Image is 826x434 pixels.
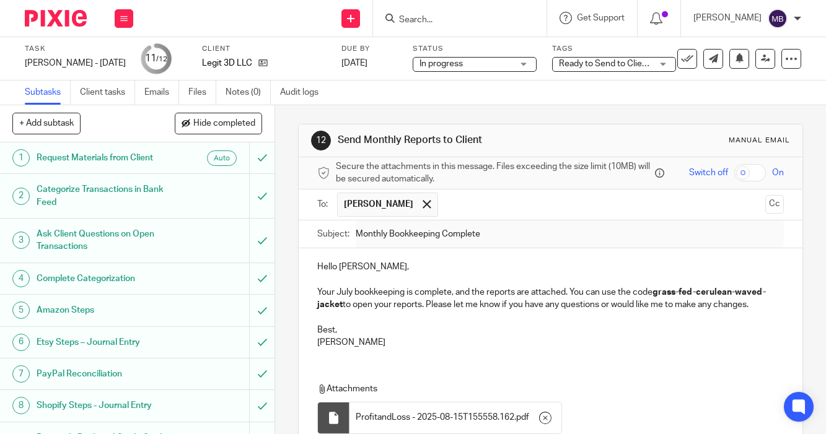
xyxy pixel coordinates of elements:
[317,383,779,395] p: Attachments
[37,396,170,415] h1: Shopify Steps - Journal Entry
[356,411,514,423] span: ProfitandLoss - 2025-08-15T155558.162
[175,113,262,134] button: Hide completed
[317,336,784,349] p: [PERSON_NAME]
[516,411,529,423] span: pdf
[12,188,30,205] div: 2
[317,198,331,210] label: To:
[202,44,326,54] label: Client
[420,59,463,68] span: In progress
[317,286,784,311] p: Your July bookkeeping is complete, and the reports are attached. You can use the code to open you...
[25,57,126,69] div: [PERSON_NAME] - [DATE]
[552,44,676,54] label: Tags
[344,198,413,210] span: [PERSON_NAME]
[226,80,271,105] a: Notes (0)
[311,131,331,150] div: 12
[729,136,790,145] div: Manual email
[25,44,126,54] label: Task
[37,269,170,288] h1: Complete Categorization
[193,119,255,129] span: Hide completed
[80,80,135,105] a: Client tasks
[768,9,788,28] img: svg%3E
[202,57,252,69] p: Legit 3D LLC
[341,59,367,67] span: [DATE]
[37,180,170,212] h1: Categorize Transactions in Bank Feed
[336,160,651,186] span: Secure the attachments in this message. Files exceeding the size limit (10MB) will be secured aut...
[25,80,71,105] a: Subtasks
[349,402,561,433] div: .
[188,80,216,105] a: Files
[413,44,537,54] label: Status
[207,150,237,166] div: Auto
[693,12,762,24] p: [PERSON_NAME]
[12,365,30,383] div: 7
[689,167,728,179] span: Switch off
[37,225,170,256] h1: Ask Client Questions on Open Transactions
[559,59,654,68] span: Ready to Send to Clients
[37,301,170,319] h1: Amazon Steps
[12,149,30,167] div: 1
[12,334,30,351] div: 6
[338,134,577,147] h1: Send Monthly Reports to Client
[280,80,328,105] a: Audit logs
[317,261,784,273] p: Hello [PERSON_NAME],
[12,397,30,414] div: 8
[37,333,170,352] h1: Etsy Steps – Journal Entry
[145,51,167,66] div: 11
[341,44,397,54] label: Due by
[772,167,784,179] span: On
[317,228,349,240] label: Subject:
[577,14,625,22] span: Get Support
[765,195,784,214] button: Cc
[12,113,81,134] button: + Add subtask
[398,15,509,26] input: Search
[25,10,87,27] img: Pixie
[12,270,30,287] div: 4
[37,365,170,383] h1: PayPal Reconciliation
[12,232,30,249] div: 3
[317,324,784,336] p: Best,
[37,149,170,167] h1: Request Materials from Client
[25,57,126,69] div: Terry - July 2025
[12,302,30,319] div: 5
[144,80,179,105] a: Emails
[156,56,167,63] small: /12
